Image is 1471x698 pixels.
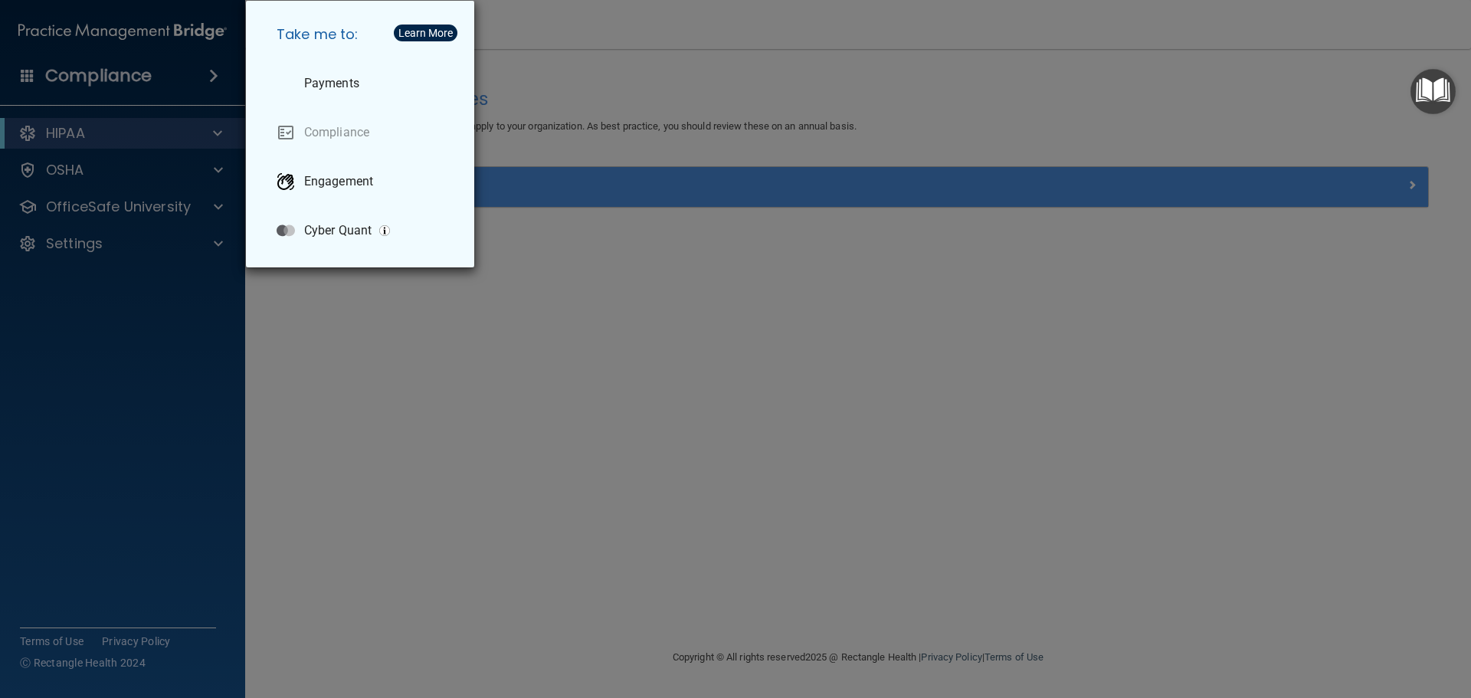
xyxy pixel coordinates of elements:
[304,223,372,238] p: Cyber Quant
[264,209,462,252] a: Cyber Quant
[264,160,462,203] a: Engagement
[264,111,462,154] a: Compliance
[304,174,373,189] p: Engagement
[1410,69,1456,114] button: Open Resource Center
[264,13,462,56] h5: Take me to:
[264,62,462,105] a: Payments
[398,28,453,38] div: Learn More
[304,76,359,91] p: Payments
[394,25,457,41] button: Learn More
